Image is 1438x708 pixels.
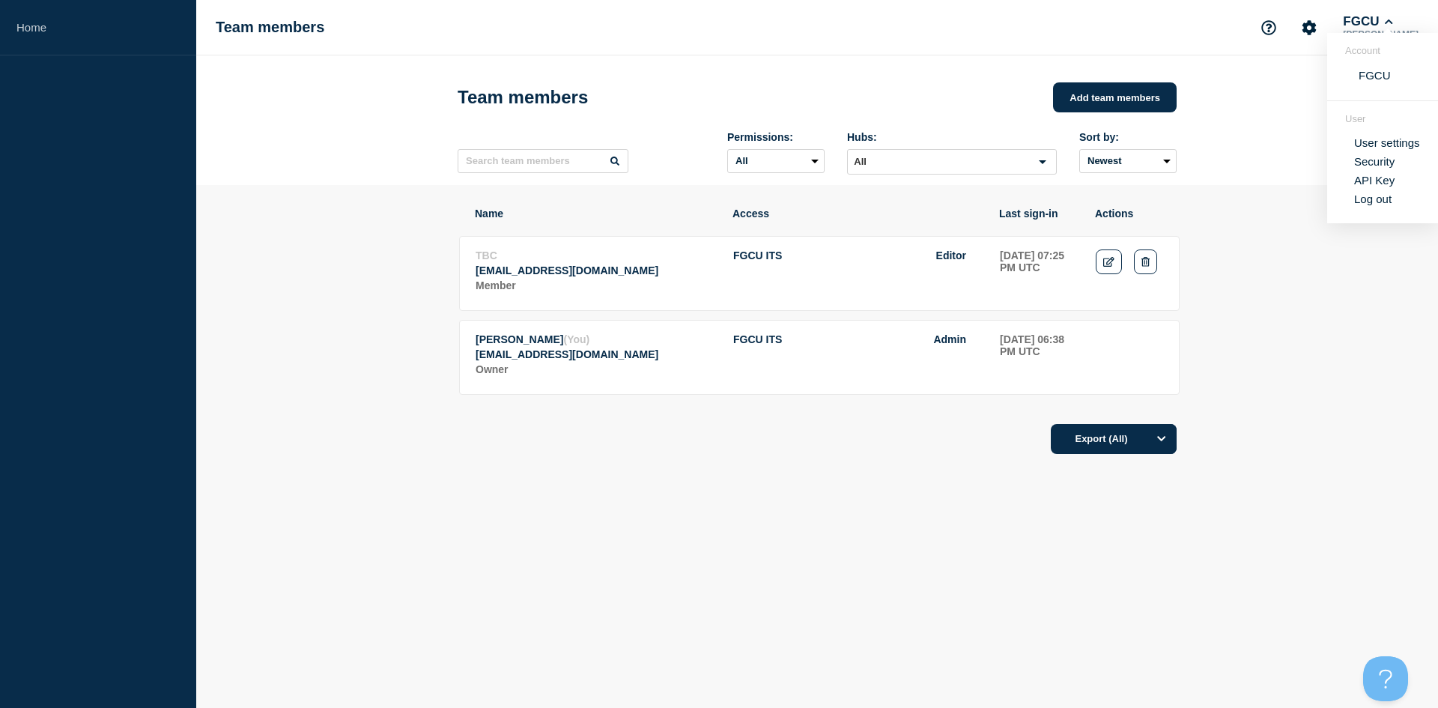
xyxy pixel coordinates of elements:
h1: Team members [216,19,324,36]
header: User [1345,113,1420,124]
button: Export (All) [1051,424,1177,454]
span: [PERSON_NAME] [476,333,563,345]
td: Actions [1095,333,1164,379]
td: Last sign-in: 2025-08-14 07:25 PM UTC [999,249,1080,295]
span: Editor [936,249,966,261]
iframe: Help Scout Beacon - Open [1363,656,1408,701]
span: FGCU ITS [733,333,782,345]
p: [PERSON_NAME] [1340,29,1422,40]
th: Access [732,207,983,220]
div: Search for option [847,149,1057,175]
button: Log out [1354,193,1392,205]
button: Support [1253,12,1284,43]
button: Account settings [1293,12,1325,43]
div: Hubs: [847,131,1057,143]
input: Search for option [849,153,1030,171]
div: Sort by: [1079,131,1177,143]
p: Email: hgarcia@fgcu.edu [476,264,717,276]
p: Role: Member [476,279,717,291]
a: User settings [1354,136,1420,149]
p: Name: TBC [476,249,717,261]
select: Sort by [1079,149,1177,173]
button: FGCU [1354,68,1395,82]
li: Access to Hub FGCU ITS with role Editor [733,249,966,261]
a: API Key [1354,174,1395,187]
header: Account [1345,45,1420,56]
th: Actions [1094,207,1163,220]
select: Permissions: [727,149,825,173]
button: FGCU [1340,14,1396,29]
input: Search team members [458,149,628,173]
button: Delete [1134,249,1157,274]
button: Options [1147,424,1177,454]
div: Permissions: [727,131,825,143]
span: (You) [563,333,589,345]
span: FGCU ITS [733,249,782,261]
th: Last sign-in [998,207,1079,220]
a: Edit [1096,249,1122,274]
li: Access to Hub FGCU ITS with role Admin [733,333,966,345]
h1: Team members [458,87,588,108]
th: Name [474,207,717,220]
p: Email: eflechsig@fgcu.edu [476,348,717,360]
span: Admin [933,333,966,345]
td: Last sign-in: 2025-08-18 06:38 PM UTC [999,333,1080,379]
span: TBC [476,249,497,261]
a: Security [1354,155,1395,168]
button: Add team members [1053,82,1177,112]
p: Role: Owner [476,363,717,375]
p: Name: Evan Flechsig [476,333,717,345]
td: Actions: Edit Delete [1095,249,1164,295]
